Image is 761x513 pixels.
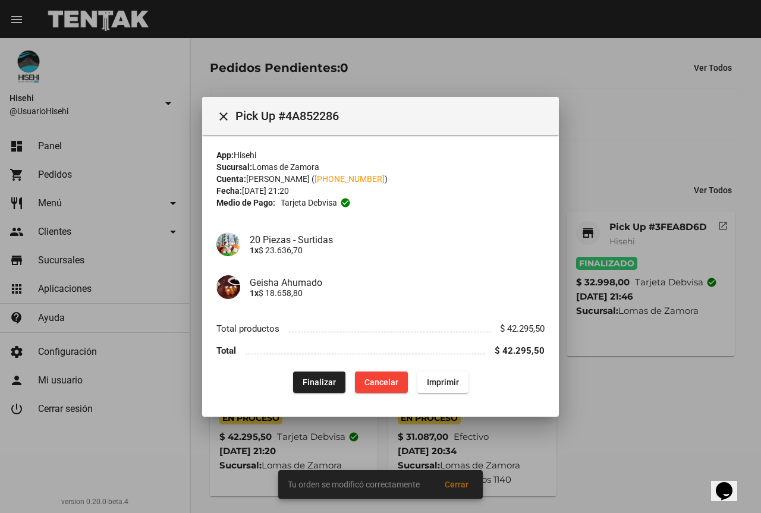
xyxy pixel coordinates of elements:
[364,377,398,386] span: Cancelar
[216,197,275,209] strong: Medio de Pago:
[315,174,385,184] a: [PHONE_NUMBER]
[216,185,545,197] div: [DATE] 21:20
[303,377,336,386] span: Finalizar
[293,371,345,392] button: Finalizar
[250,245,259,254] b: 1x
[281,197,337,209] span: Tarjeta debvisa
[417,371,468,392] button: Imprimir
[216,161,545,173] div: Lomas de Zamora
[216,109,231,124] mat-icon: Cerrar
[216,174,246,184] strong: Cuenta:
[216,173,545,185] div: [PERSON_NAME] ( )
[216,340,545,362] li: Total $ 42.295,50
[235,106,549,125] span: Pick Up #4A852286
[250,245,545,254] p: $ 23.636,70
[216,318,545,340] li: Total productos $ 42.295,50
[250,276,545,288] h4: Geisha Ahumado
[216,162,252,172] strong: Sucursal:
[340,197,351,208] mat-icon: check_circle
[216,150,234,160] strong: App:
[216,232,240,256] img: 5c124851-9f6f-43eb-92d7-ebb128d1243e.jpg
[355,371,408,392] button: Cancelar
[711,465,749,501] iframe: chat widget
[216,149,545,161] div: Hisehi
[216,275,240,299] img: 01934c0a-436a-44cc-90af-c60aae1e4b48.jpg
[216,186,242,196] strong: Fecha:
[427,377,459,386] span: Imprimir
[250,234,545,245] h4: 20 Piezas - Surtidas
[250,288,259,297] b: 1x
[212,104,235,128] button: Cerrar
[250,288,545,297] p: $ 18.658,80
